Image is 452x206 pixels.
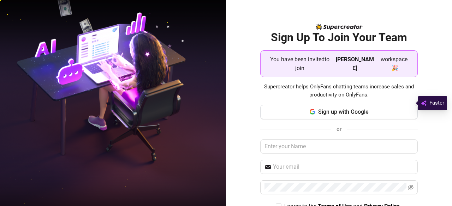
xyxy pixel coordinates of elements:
[260,83,418,99] span: Supercreator helps OnlyFans chatting teams increase sales and productivity on OnlyFans.
[260,105,418,119] button: Sign up with Google
[336,56,374,71] strong: [PERSON_NAME]
[266,55,333,73] span: You have been invited to join
[260,139,418,154] input: Enter your Name
[429,99,444,107] span: Faster
[273,163,414,171] input: Your email
[421,99,427,107] img: svg%3e
[377,55,412,73] span: workspace 🎉
[260,30,418,45] h2: Sign Up To Join Your Team
[318,108,369,115] span: Sign up with Google
[408,185,414,190] span: eye-invisible
[316,24,363,30] img: logo-BBDzfeDw.svg
[337,126,341,132] span: or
